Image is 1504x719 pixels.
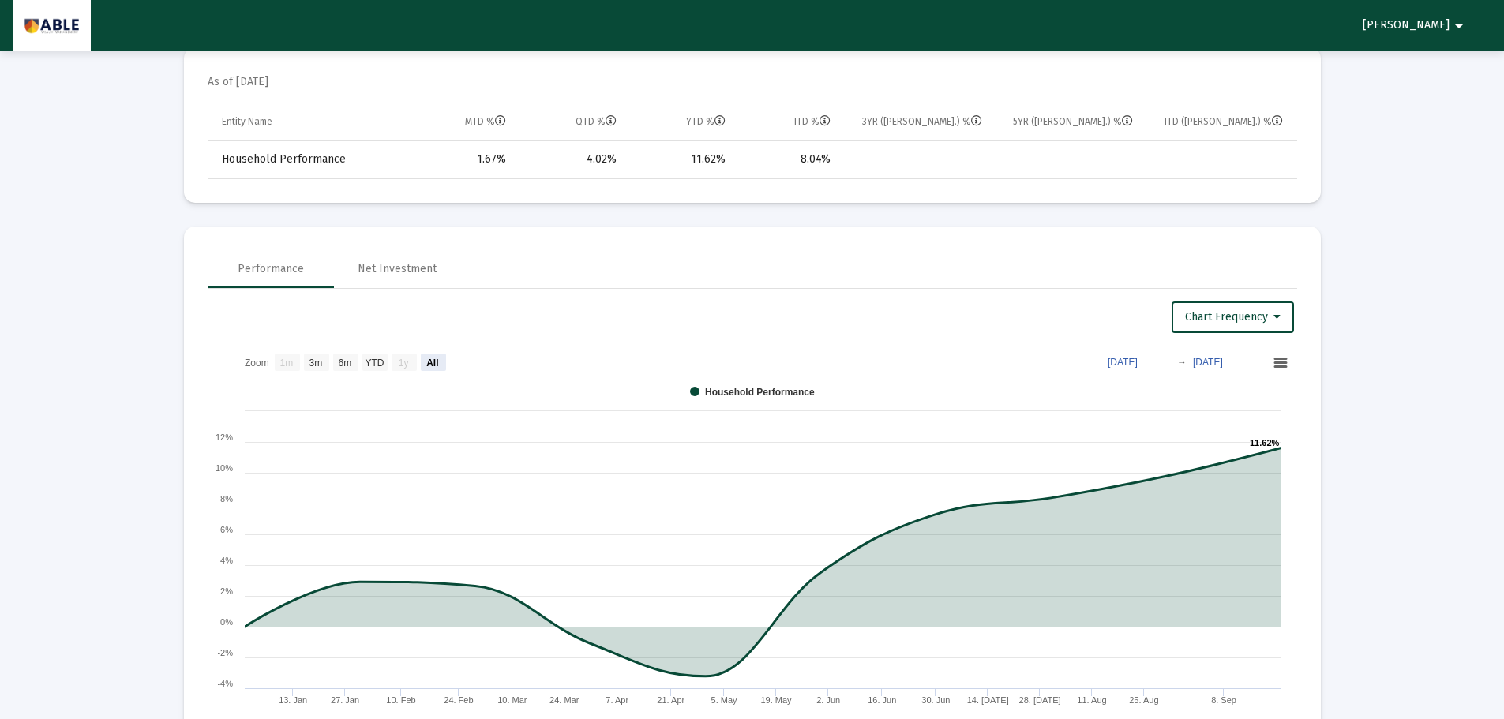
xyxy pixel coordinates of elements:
td: Column MTD % [405,103,517,140]
span: [PERSON_NAME] [1363,19,1450,32]
text: 2% [220,586,233,596]
div: 1.67% [416,152,506,167]
div: 4.02% [528,152,617,167]
text: 10. Feb [386,695,415,705]
text: 3m [309,358,322,369]
text: 6m [338,358,351,369]
text: Household Performance [705,387,815,398]
button: [PERSON_NAME] [1344,9,1487,41]
div: YTD % [686,115,726,128]
text: 25. Aug [1129,695,1158,705]
text: 16. Jun [868,695,896,705]
text: 4% [220,556,233,565]
div: Data grid [208,103,1297,179]
div: Performance [238,261,304,277]
text: 5. May [711,695,737,705]
text: [DATE] [1108,357,1138,368]
div: Entity Name [222,115,272,128]
text: 14. [DATE] [966,695,1008,705]
img: Dashboard [24,10,79,42]
div: 11.62% [639,152,726,167]
div: 3YR ([PERSON_NAME].) % [862,115,982,128]
text: 8% [220,494,233,504]
td: Column 3YR (Ann.) % [842,103,992,140]
div: ITD % [794,115,831,128]
text: 28. [DATE] [1018,695,1060,705]
text: 21. Apr [657,695,684,705]
text: 1m [279,358,293,369]
div: 5YR ([PERSON_NAME].) % [1013,115,1133,128]
text: [DATE] [1193,357,1223,368]
text: 30. Jun [921,695,950,705]
mat-card-subtitle: As of [DATE] [208,74,268,90]
text: 24. Feb [444,695,473,705]
span: Chart Frequency [1185,310,1281,324]
text: 8. Sep [1211,695,1236,705]
text: 1y [398,358,408,369]
text: 27. Jan [331,695,359,705]
div: ITD ([PERSON_NAME].) % [1165,115,1283,128]
div: Net Investment [358,261,437,277]
td: Column 5YR (Ann.) % [993,103,1144,140]
text: 10. Mar [497,695,527,705]
text: -4% [217,679,233,688]
text: 11.62% [1250,438,1280,448]
text: 12% [215,433,232,442]
text: 19. May [760,695,792,705]
td: Column YTD % [628,103,737,140]
td: Household Performance [208,141,406,179]
text: 10% [215,463,232,473]
text: 7. Apr [606,695,628,705]
td: Column ITD (Ann.) % [1144,103,1297,140]
text: YTD [365,358,384,369]
text: → [1177,357,1187,368]
text: 13. Jan [279,695,307,705]
div: MTD % [465,115,506,128]
text: All [426,358,438,369]
td: Column QTD % [517,103,628,140]
text: 2. Jun [816,695,840,705]
text: 6% [220,525,233,534]
button: Chart Frequency [1172,301,1294,333]
mat-icon: arrow_drop_down [1450,10,1468,42]
text: 0% [220,617,233,627]
td: Column Entity Name [208,103,406,140]
text: -2% [217,648,233,657]
text: Zoom [245,358,269,369]
text: 24. Mar [549,695,579,705]
div: QTD % [576,115,617,128]
div: 8.04% [748,152,831,167]
text: 11. Aug [1077,695,1106,705]
td: Column ITD % [737,103,842,140]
